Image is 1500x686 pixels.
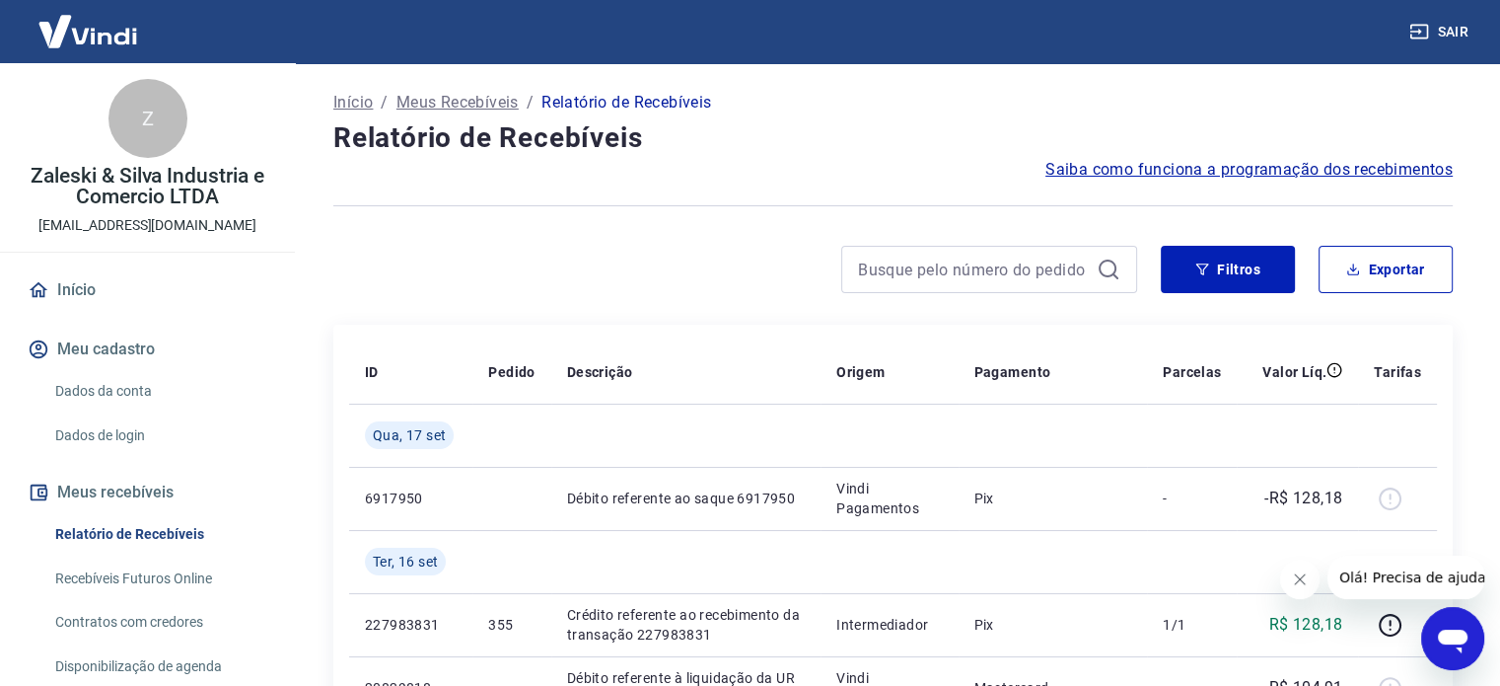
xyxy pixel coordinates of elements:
[1161,246,1295,293] button: Filtros
[567,605,805,645] p: Crédito referente ao recebimento da transação 227983831
[1045,158,1453,182] a: Saiba como funciona a programação dos recebimentos
[16,166,279,207] p: Zaleski & Silva Industria e Comercio LTDA
[1374,362,1421,382] p: Tarifas
[381,91,388,114] p: /
[1163,362,1221,382] p: Parcelas
[47,416,271,456] a: Dados de login
[1163,489,1221,508] p: -
[858,255,1089,284] input: Busque pelo número do pedido
[24,1,152,61] img: Vindi
[488,615,535,635] p: 355
[365,615,457,635] p: 227983831
[541,91,711,114] p: Relatório de Recebíveis
[567,362,633,382] p: Descrição
[1405,14,1476,50] button: Sair
[836,362,885,382] p: Origem
[24,328,271,371] button: Meu cadastro
[24,471,271,514] button: Meus recebíveis
[1280,560,1320,599] iframe: Fechar mensagem
[373,552,438,572] span: Ter, 16 set
[974,615,1132,635] p: Pix
[333,118,1453,158] h4: Relatório de Recebíveis
[365,362,379,382] p: ID
[365,489,457,508] p: 6917950
[567,489,805,508] p: Débito referente ao saque 6917950
[1269,613,1343,637] p: R$ 128,18
[47,602,271,643] a: Contratos com credores
[1264,487,1342,510] p: -R$ 128,18
[1327,556,1484,599] iframe: Mensagem da empresa
[47,559,271,599] a: Recebíveis Futuros Online
[1262,362,1326,382] p: Valor Líq.
[333,91,373,114] a: Início
[47,371,271,412] a: Dados da conta
[1319,246,1453,293] button: Exportar
[974,362,1051,382] p: Pagamento
[24,268,271,312] a: Início
[108,79,187,158] div: Z
[974,489,1132,508] p: Pix
[488,362,535,382] p: Pedido
[38,215,256,236] p: [EMAIL_ADDRESS][DOMAIN_NAME]
[1163,615,1221,635] p: 1/1
[47,514,271,555] a: Relatório de Recebíveis
[373,425,446,445] span: Qua, 17 set
[12,14,166,30] span: Olá! Precisa de ajuda?
[836,615,942,635] p: Intermediador
[527,91,534,114] p: /
[396,91,519,114] a: Meus Recebíveis
[836,479,942,518] p: Vindi Pagamentos
[1421,607,1484,670] iframe: Botão para abrir a janela de mensagens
